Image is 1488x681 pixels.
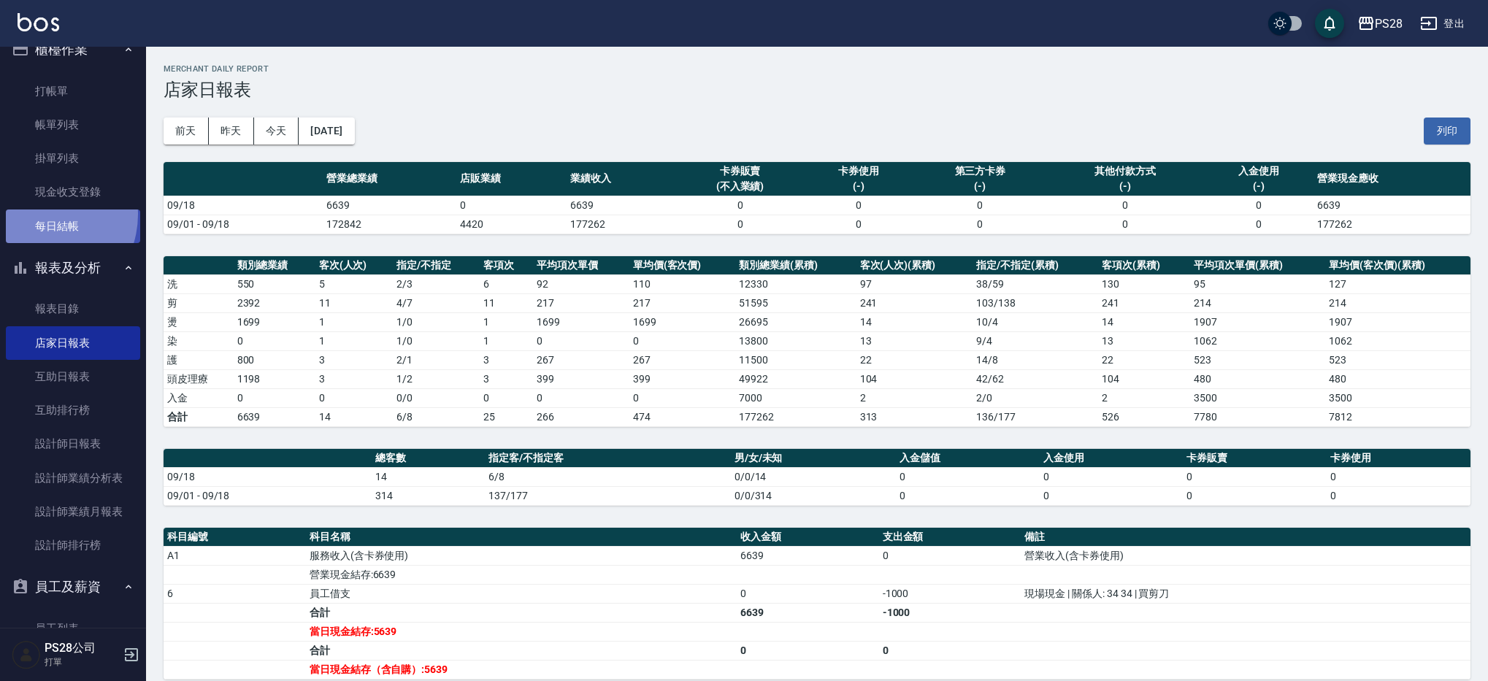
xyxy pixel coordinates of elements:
[533,407,629,426] td: 266
[533,274,629,293] td: 92
[485,467,731,486] td: 6/8
[164,196,323,215] td: 09/18
[731,449,896,468] th: 男/女/未知
[629,369,736,388] td: 399
[234,350,315,369] td: 800
[323,196,456,215] td: 6639
[973,331,1098,350] td: 9 / 4
[315,388,393,407] td: 0
[1315,9,1344,38] button: save
[1190,274,1325,293] td: 95
[735,293,856,312] td: 51595
[1414,10,1470,37] button: 登出
[1327,486,1470,505] td: 0
[1327,467,1470,486] td: 0
[856,274,973,293] td: 97
[6,249,140,287] button: 報表及分析
[533,369,629,388] td: 399
[1190,350,1325,369] td: 523
[6,568,140,606] button: 員工及薪資
[1098,312,1190,331] td: 14
[164,449,1470,506] table: a dense table
[856,256,973,275] th: 客次(人次)(累積)
[164,64,1470,74] h2: Merchant Daily Report
[629,274,736,293] td: 110
[393,274,480,293] td: 2 / 3
[234,369,315,388] td: 1198
[1325,388,1470,407] td: 3500
[306,546,737,565] td: 服務收入(含卡券使用)
[315,293,393,312] td: 11
[234,407,315,426] td: 6639
[913,196,1047,215] td: 0
[323,162,456,196] th: 營業總業績
[1098,388,1190,407] td: 2
[18,13,59,31] img: Logo
[1098,350,1190,369] td: 22
[480,407,533,426] td: 25
[6,495,140,528] a: 設計師業績月報表
[917,179,1043,194] div: (-)
[480,369,533,388] td: 3
[879,546,1021,565] td: 0
[1098,256,1190,275] th: 客項次(累積)
[480,350,533,369] td: 3
[567,215,677,234] td: 177262
[315,274,393,293] td: 5
[164,369,234,388] td: 頭皮理療
[879,528,1021,547] th: 支出金額
[209,118,254,145] button: 昨天
[533,293,629,312] td: 217
[856,407,973,426] td: 313
[12,640,41,669] img: Person
[737,603,879,622] td: 6639
[731,486,896,505] td: 0/0/314
[567,196,677,215] td: 6639
[6,209,140,243] a: 每日結帳
[1190,369,1325,388] td: 480
[807,179,910,194] div: (-)
[1351,9,1408,39] button: PS28
[803,215,913,234] td: 0
[1098,331,1190,350] td: 13
[164,350,234,369] td: 護
[803,196,913,215] td: 0
[1183,449,1327,468] th: 卡券販賣
[1325,350,1470,369] td: 523
[973,407,1098,426] td: 136/177
[533,388,629,407] td: 0
[973,350,1098,369] td: 14 / 8
[6,528,140,562] a: 設計師排行榜
[629,293,736,312] td: 217
[737,546,879,565] td: 6639
[1021,584,1470,603] td: 現場現金 | 關係人: 34 34 | 買剪刀
[1327,449,1470,468] th: 卡券使用
[1325,256,1470,275] th: 單均價(客次價)(累積)
[480,312,533,331] td: 1
[393,388,480,407] td: 0 / 0
[164,312,234,331] td: 燙
[1203,196,1313,215] td: 0
[164,486,372,505] td: 09/01 - 09/18
[973,274,1098,293] td: 38 / 59
[393,256,480,275] th: 指定/不指定
[1190,312,1325,331] td: 1907
[533,350,629,369] td: 267
[164,584,306,603] td: 6
[896,467,1040,486] td: 0
[735,350,856,369] td: 11500
[164,162,1470,234] table: a dense table
[6,461,140,495] a: 設計師業績分析表
[1325,407,1470,426] td: 7812
[856,350,973,369] td: 22
[735,407,856,426] td: 177262
[372,449,485,468] th: 總客數
[735,388,856,407] td: 7000
[164,256,1470,427] table: a dense table
[629,388,736,407] td: 0
[306,603,737,622] td: 合計
[973,293,1098,312] td: 103 / 138
[393,312,480,331] td: 1 / 0
[856,312,973,331] td: 14
[234,256,315,275] th: 類別總業績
